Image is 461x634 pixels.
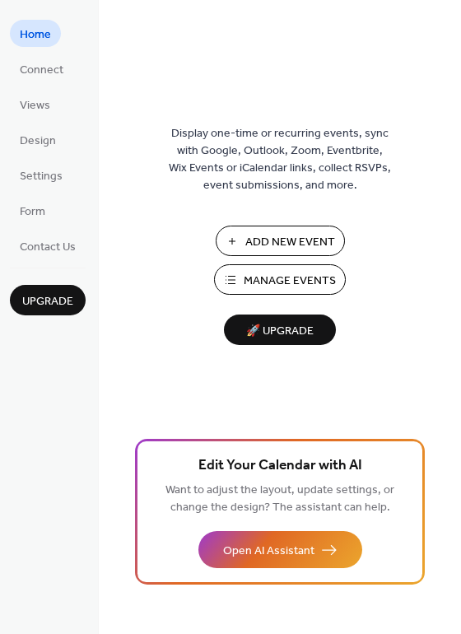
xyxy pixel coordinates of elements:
[223,543,314,560] span: Open AI Assistant
[198,455,362,478] span: Edit Your Calendar with AI
[20,26,51,44] span: Home
[20,133,56,150] span: Design
[165,479,394,519] span: Want to adjust the layout, update settings, or change the design? The assistant can help.
[10,285,86,315] button: Upgrade
[244,273,336,290] span: Manage Events
[20,62,63,79] span: Connect
[20,168,63,185] span: Settings
[198,531,362,568] button: Open AI Assistant
[10,126,66,153] a: Design
[224,315,336,345] button: 🚀 Upgrade
[10,232,86,259] a: Contact Us
[10,55,73,82] a: Connect
[22,293,73,310] span: Upgrade
[20,239,76,256] span: Contact Us
[10,161,72,189] a: Settings
[245,234,335,251] span: Add New Event
[10,197,55,224] a: Form
[214,264,346,295] button: Manage Events
[10,20,61,47] a: Home
[169,125,391,194] span: Display one-time or recurring events, sync with Google, Outlook, Zoom, Eventbrite, Wix Events or ...
[20,203,45,221] span: Form
[20,97,50,114] span: Views
[234,320,326,343] span: 🚀 Upgrade
[10,91,60,118] a: Views
[216,226,345,256] button: Add New Event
